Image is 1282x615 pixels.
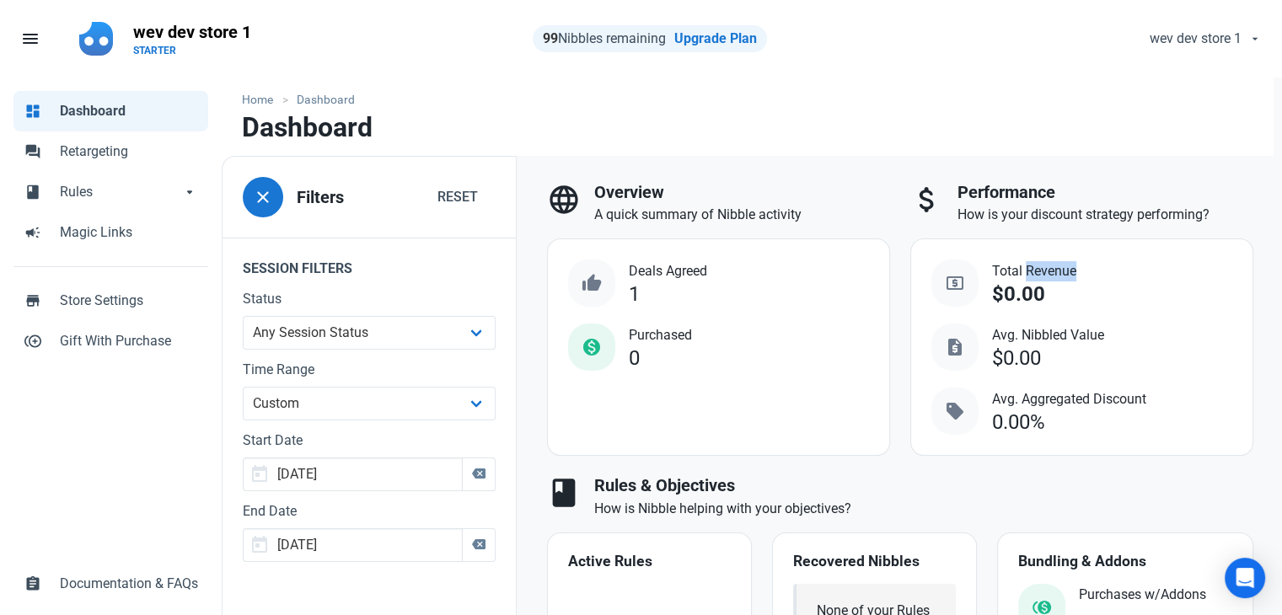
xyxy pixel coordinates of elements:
div: Open Intercom Messenger [1225,558,1265,598]
span: thumb_up [582,273,602,293]
span: Gift With Purchase [60,331,198,351]
h1: Dashboard [242,112,373,142]
a: Home [242,91,282,109]
span: Dashboard [60,101,198,121]
h3: Performance [957,183,1253,202]
p: How is your discount strategy performing? [957,205,1253,225]
span: monetization_on [582,337,602,357]
h4: Recovered Nibbles [793,553,956,570]
label: Start Date [243,430,496,451]
div: 0.00% [992,411,1045,434]
a: assignmentDocumentation & FAQs [13,564,208,604]
a: campaignMagic Links [13,212,208,253]
span: wev dev store 1 [1150,29,1242,49]
span: language [547,183,581,217]
span: menu [20,29,40,49]
button: wev dev store 1 [1135,22,1272,56]
span: assignment [24,574,41,591]
div: $0.00 [992,283,1045,306]
h4: Active Rules [568,553,731,570]
span: Magic Links [60,222,198,243]
span: sell [945,401,965,421]
span: Purchased [629,325,692,345]
span: arrow_drop_down [181,182,198,199]
h3: Rules & Objectives [594,476,1253,495]
span: Avg. Nibbled Value [992,325,1104,345]
button: close [243,177,283,217]
h3: Overview [594,183,890,202]
span: Nibbles remaining [543,30,666,46]
a: Upgrade Plan [674,30,757,46]
h4: Bundling & Addons [1018,553,1232,570]
span: Store Settings [60,291,198,311]
label: Status [243,289,496,309]
label: End Date [243,501,496,521]
span: dashboard [24,101,41,118]
span: Documentation & FAQs [60,574,198,594]
button: Reset [420,180,496,214]
span: store [24,291,41,307]
span: Rules [60,182,181,202]
a: bookRulesarrow_drop_down [13,172,208,212]
a: forumRetargeting [13,131,208,172]
input: Start Date [243,457,463,491]
a: storeStore Settings [13,281,208,321]
a: wev dev store 1STARTER [123,13,261,64]
span: Reset [437,187,478,207]
nav: breadcrumbs [222,78,1274,112]
a: control_point_duplicateGift With Purchase [13,321,208,361]
a: dashboardDashboard [13,91,208,131]
span: attach_money [910,183,944,217]
span: Total Revenue [992,261,1076,281]
strong: 99 [543,30,558,46]
span: request_quote [945,337,965,357]
span: Purchases w/Addons [1079,585,1206,605]
p: A quick summary of Nibble activity [594,205,890,225]
span: forum [24,142,41,158]
span: Avg. Aggregated Discount [992,389,1146,409]
span: book [547,476,581,510]
h3: Filters [297,188,344,207]
span: campaign [24,222,41,239]
legend: Session Filters [223,238,516,289]
span: Retargeting [60,142,198,162]
span: Deals Agreed [629,261,707,281]
div: $0.00 [992,347,1041,370]
div: 0 [629,347,640,370]
p: wev dev store 1 [133,20,251,44]
input: End Date [243,528,463,562]
span: local_atm [945,273,965,293]
p: How is Nibble helping with your objectives? [594,499,1253,519]
span: close [253,187,273,207]
p: STARTER [133,44,251,57]
div: 1 [629,283,640,306]
span: book [24,182,41,199]
span: control_point_duplicate [24,331,41,348]
label: Time Range [243,360,496,380]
